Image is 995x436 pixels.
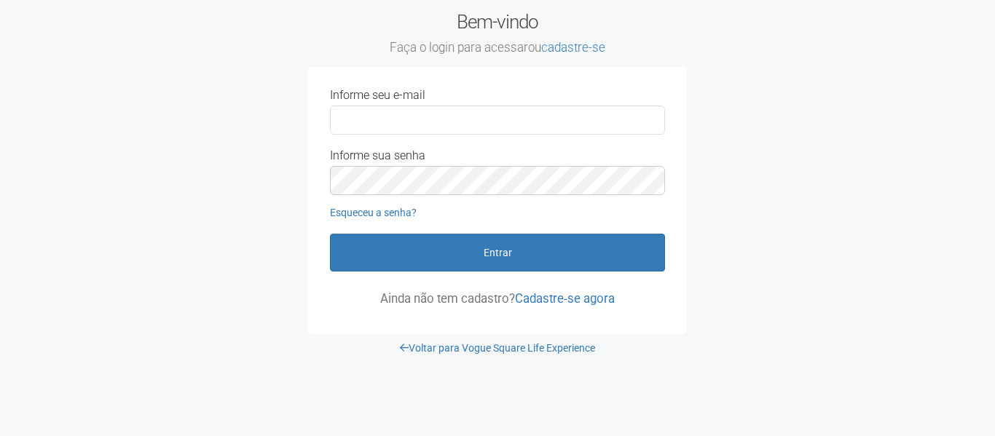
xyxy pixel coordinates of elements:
h2: Bem-vindo [308,11,687,56]
label: Informe seu e-mail [330,89,425,102]
label: Informe sua senha [330,149,425,162]
a: cadastre-se [541,40,605,55]
a: Esqueceu a senha? [330,207,417,218]
p: Ainda não tem cadastro? [330,292,665,305]
button: Entrar [330,234,665,271]
small: Faça o login para acessar [308,40,687,56]
a: Cadastre-se agora [515,291,615,306]
span: ou [528,40,605,55]
a: Voltar para Vogue Square Life Experience [400,342,595,354]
